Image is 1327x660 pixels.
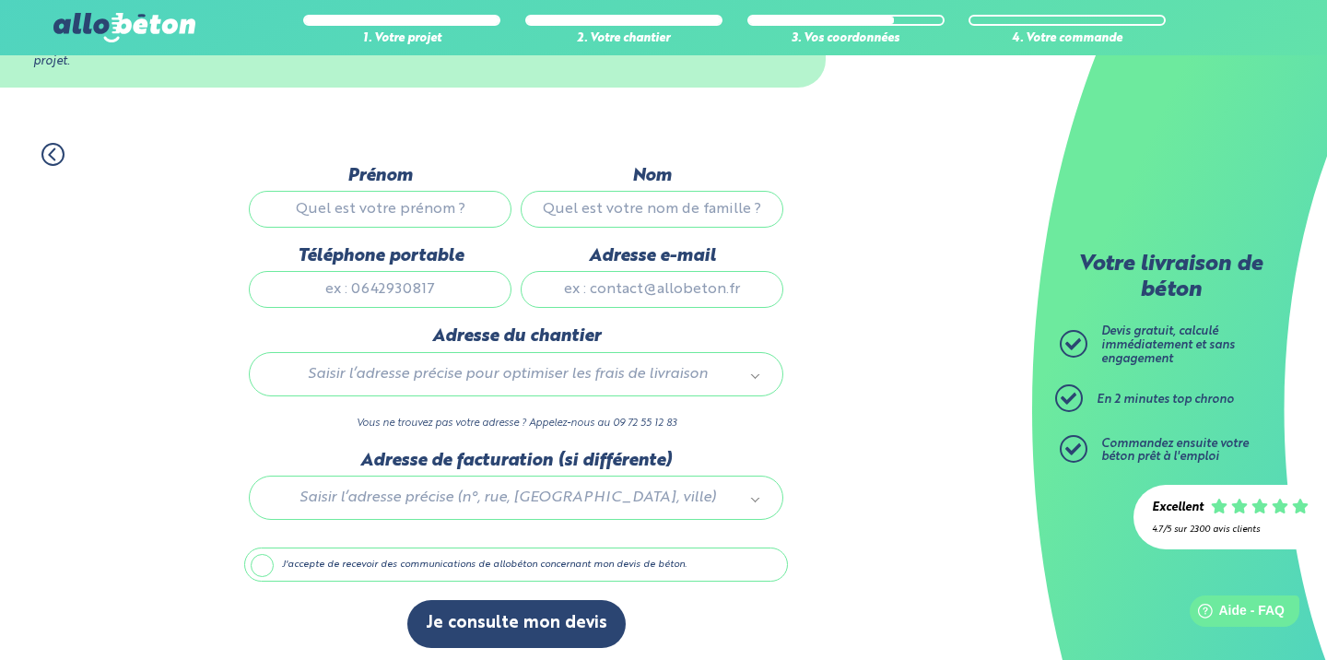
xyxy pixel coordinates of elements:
[521,246,783,266] label: Adresse e-mail
[525,32,722,46] div: 2. Votre chantier
[53,13,195,42] img: allobéton
[249,326,783,347] label: Adresse du chantier
[249,191,511,228] input: Quel est votre prénom ?
[521,191,783,228] input: Quel est votre nom de famille ?
[1163,588,1307,640] iframe: Help widget launcher
[249,246,511,266] label: Téléphone portable
[1097,394,1234,406] span: En 2 minutes top chrono
[1101,325,1235,364] span: Devis gratuit, calculé immédiatement et sans engagement
[969,32,1166,46] div: 4. Votre commande
[276,362,740,386] span: Saisir l’adresse précise pour optimiser les frais de livraison
[1152,524,1309,535] div: 4.7/5 sur 2300 avis clients
[407,600,626,647] button: Je consulte mon devis
[1064,253,1276,303] p: Votre livraison de béton
[521,271,783,308] input: ex : contact@allobeton.fr
[244,548,788,583] label: J'accepte de recevoir des communications de allobéton concernant mon devis de béton.
[249,415,783,432] p: Vous ne trouvez pas votre adresse ? Appelez-nous au 09 72 55 12 83
[747,32,945,46] div: 3. Vos coordonnées
[249,166,511,186] label: Prénom
[249,271,511,308] input: ex : 0642930817
[303,32,500,46] div: 1. Votre projet
[1101,438,1249,464] span: Commandez ensuite votre béton prêt à l'emploi
[268,362,764,386] a: Saisir l’adresse précise pour optimiser les frais de livraison
[1152,501,1204,515] div: Excellent
[521,166,783,186] label: Nom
